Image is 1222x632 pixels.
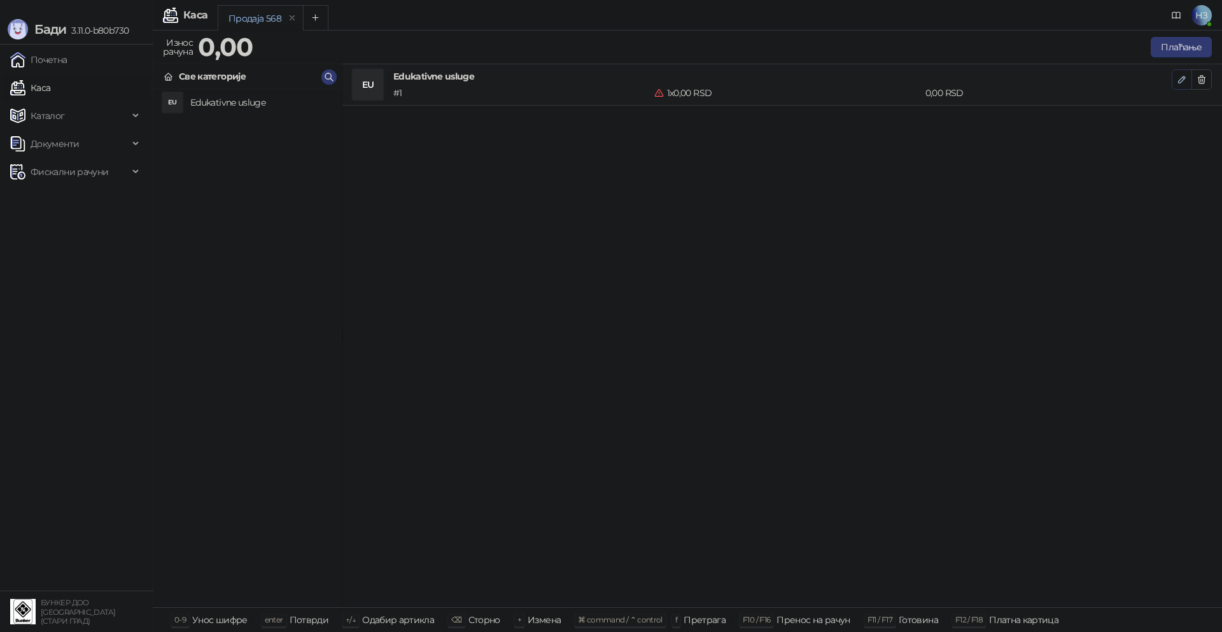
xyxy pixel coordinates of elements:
div: Продаја 568 [228,11,281,25]
div: Претрага [684,612,726,628]
small: БУНКЕР ДОО [GEOGRAPHIC_DATA] (СТАРИ ГРАД) [41,598,115,626]
div: Готовина [899,612,938,628]
div: Пренос на рачун [776,612,850,628]
span: Бади [34,22,66,37]
strong: 0,00 [198,31,253,62]
span: ⌘ command / ⌃ control [578,615,663,624]
div: # 1 [391,86,652,100]
div: grid [153,89,342,607]
div: Измена [528,612,561,628]
div: EU [353,69,383,100]
button: Add tab [303,5,328,31]
span: Каталог [31,103,65,129]
img: 64x64-companyLogo-d200c298-da26-4023-afd4-f376f589afb5.jpeg [10,599,36,624]
div: Износ рачуна [160,34,195,60]
span: ⌫ [451,615,461,624]
h4: Edukativne usluge [393,69,1172,83]
div: 1 x 0,00 RSD [652,86,922,100]
div: 0,00 RSD [923,86,1174,100]
h4: Edukativne usluge [190,92,332,113]
div: Сторно [468,612,500,628]
div: EU [162,92,183,113]
span: + [517,615,521,624]
button: Плаћање [1151,37,1212,57]
span: F10 / F16 [743,615,770,624]
span: enter [265,615,283,624]
span: f [675,615,677,624]
span: 0-9 [174,615,186,624]
div: Унос шифре [192,612,248,628]
div: Потврди [290,612,329,628]
span: ↑/↓ [346,615,356,624]
span: F12 / F18 [955,615,983,624]
div: Платна картица [989,612,1058,628]
span: НЗ [1191,5,1212,25]
div: Каса [183,10,207,20]
span: 3.11.0-b80b730 [66,25,129,36]
a: Каса [10,75,50,101]
span: Документи [31,131,79,157]
button: remove [284,13,300,24]
a: Документација [1166,5,1186,25]
div: Све категорије [179,69,246,83]
span: F11 / F17 [867,615,892,624]
div: Одабир артикла [362,612,434,628]
a: Почетна [10,47,67,73]
span: Фискални рачуни [31,159,108,185]
img: Logo [8,19,28,39]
